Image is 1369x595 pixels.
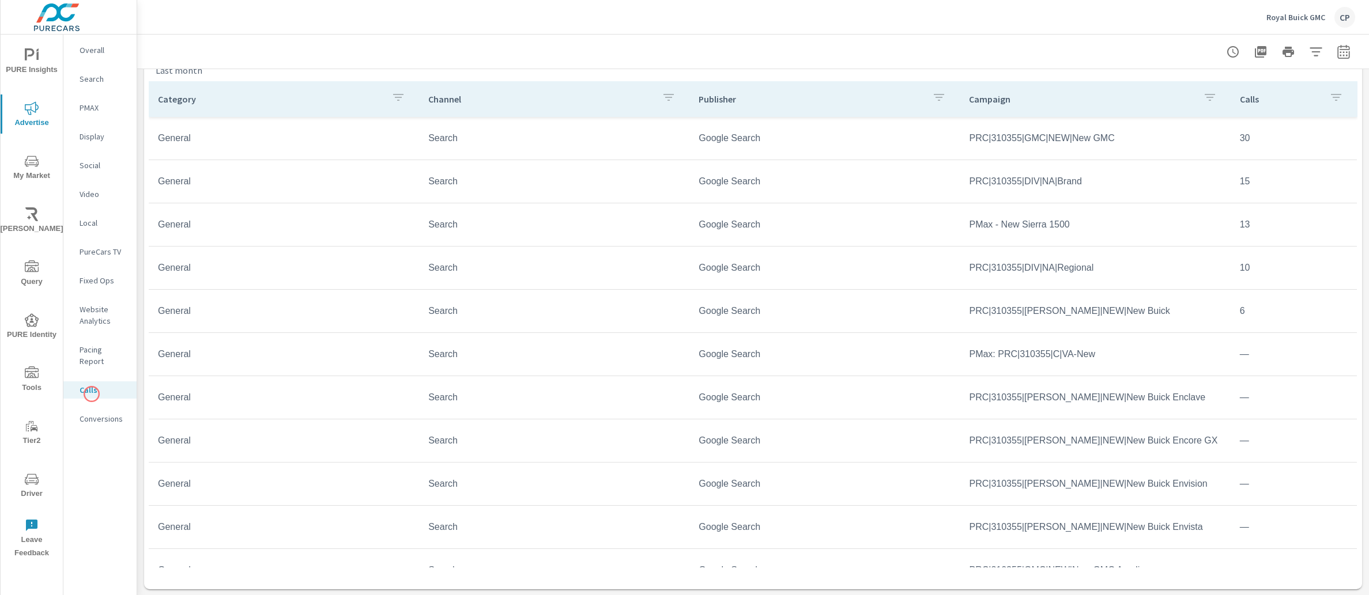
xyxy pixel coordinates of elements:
span: Tier2 [4,419,59,448]
td: PRC|310355|[PERSON_NAME]|NEW|New Buick Enclave [960,383,1230,412]
td: General [149,297,419,325]
td: General [149,253,419,282]
td: Search [419,167,689,196]
p: Fixed Ops [80,275,127,286]
p: Website Analytics [80,304,127,327]
td: Search [419,469,689,498]
td: Google Search [689,556,960,585]
td: PRC|310355|DIV|NA|Regional [960,253,1230,282]
p: Search [80,73,127,85]
td: General [149,426,419,455]
td: — [1231,469,1357,498]
td: Google Search [689,124,960,153]
p: Campaign [969,93,1193,105]
p: Display [80,131,127,142]
td: Search [419,426,689,455]
td: Search [419,556,689,585]
td: 13 [1231,210,1357,239]
span: Query [4,260,59,289]
span: PURE Identity [4,313,59,342]
p: Last month [156,63,202,77]
p: Calls [1240,93,1320,105]
td: Google Search [689,297,960,325]
td: — [1231,556,1357,585]
td: Search [419,210,689,239]
div: Pacing Report [63,341,137,370]
span: PURE Insights [4,48,59,77]
p: Category [158,93,382,105]
button: "Export Report to PDF" [1249,40,1272,63]
p: Conversions [80,413,127,425]
td: General [149,383,419,412]
div: PureCars TV [63,243,137,260]
div: Video [63,185,137,203]
p: PureCars TV [80,246,127,257]
td: Google Search [689,167,960,196]
td: General [149,556,419,585]
td: 10 [1231,253,1357,282]
div: Overall [63,41,137,59]
td: PRC|310355|GMC|NEW|New GMC Acadia [960,556,1230,585]
button: Select Date Range [1332,40,1355,63]
td: PRC|310355|[PERSON_NAME]|NEW|New Buick Envista [960,513,1230,541]
td: Search [419,297,689,325]
td: PMax - New Sierra 1500 [960,210,1230,239]
div: Calls [63,381,137,399]
td: 15 [1231,167,1357,196]
div: nav menu [1,35,63,564]
td: Search [419,340,689,369]
td: 6 [1231,297,1357,325]
span: Driver [4,472,59,501]
div: Social [63,157,137,174]
p: Publisher [699,93,923,105]
p: PMAX [80,102,127,113]
div: Conversions [63,410,137,427]
p: Calls [80,384,127,396]
td: Search [419,383,689,412]
td: Google Search [689,426,960,455]
td: Google Search [689,253,960,282]
span: Advertise [4,101,59,130]
span: Tools [4,366,59,395]
p: Video [80,188,127,200]
td: Google Search [689,383,960,412]
button: Apply Filters [1304,40,1327,63]
div: Fixed Ops [63,272,137,289]
td: 30 [1231,124,1357,153]
p: Royal Buick GMC [1266,12,1325,22]
div: CP [1334,7,1355,28]
td: General [149,340,419,369]
button: Print Report [1277,40,1300,63]
td: Google Search [689,340,960,369]
td: PRC|310355|GMC|NEW|New GMC [960,124,1230,153]
td: Search [419,513,689,541]
div: Website Analytics [63,301,137,329]
td: Google Search [689,210,960,239]
div: PMAX [63,99,137,116]
span: [PERSON_NAME] [4,207,59,236]
p: Local [80,217,127,229]
td: Google Search [689,469,960,498]
p: Channel [428,93,653,105]
td: — [1231,340,1357,369]
td: Search [419,253,689,282]
div: Display [63,128,137,145]
td: General [149,124,419,153]
td: PRC|310355|[PERSON_NAME]|NEW|New Buick [960,297,1230,325]
span: Leave Feedback [4,518,59,560]
td: PMax: PRC|310355|C|VA-New [960,340,1230,369]
td: Search [419,124,689,153]
p: Pacing Report [80,344,127,367]
td: General [149,167,419,196]
td: General [149,210,419,239]
td: — [1231,426,1357,455]
td: General [149,469,419,498]
td: PRC|310355|[PERSON_NAME]|NEW|New Buick Encore GX [960,426,1230,455]
p: Social [80,160,127,171]
td: PRC|310355|[PERSON_NAME]|NEW|New Buick Envision [960,469,1230,498]
div: Search [63,70,137,88]
td: PRC|310355|DIV|NA|Brand [960,167,1230,196]
p: Overall [80,44,127,56]
td: Google Search [689,513,960,541]
td: — [1231,513,1357,541]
